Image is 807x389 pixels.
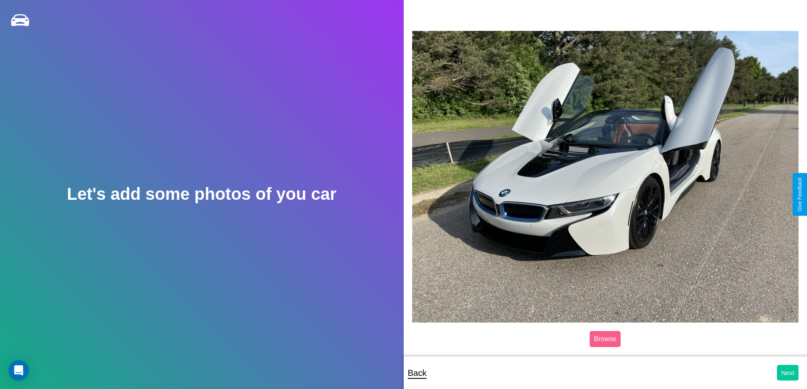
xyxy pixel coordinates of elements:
div: Open Intercom Messenger [8,360,29,381]
h2: Let's add some photos of you car [67,185,336,204]
div: Give Feedback [797,177,803,212]
label: Browse [590,331,621,347]
p: Back [408,365,427,381]
button: Next [777,365,799,381]
img: posted [412,31,799,322]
